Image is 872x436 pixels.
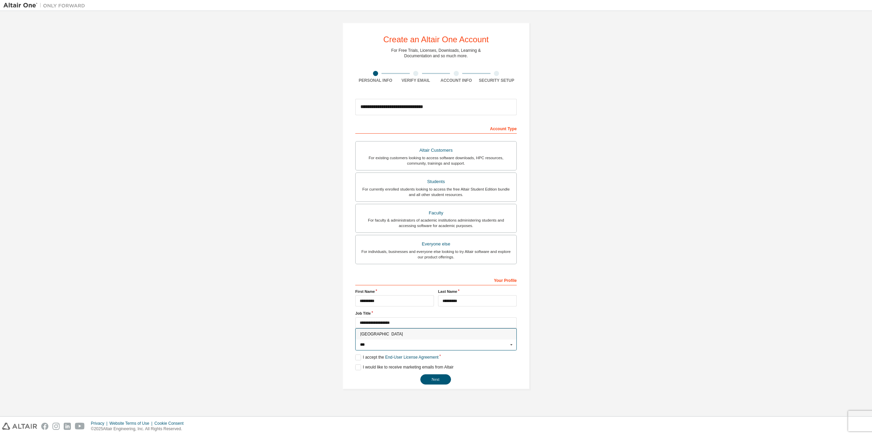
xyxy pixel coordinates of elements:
div: Create an Altair One Account [383,35,489,44]
div: For currently enrolled students looking to access the free Altair Student Edition bundle and all ... [360,186,512,197]
div: Altair Customers [360,146,512,155]
p: © 2025 Altair Engineering, Inc. All Rights Reserved. [91,426,188,432]
label: Job Title [355,311,517,316]
div: Verify Email [396,78,436,83]
span: [GEOGRAPHIC_DATA] [360,332,512,336]
div: Account Info [436,78,477,83]
div: Students [360,177,512,186]
img: Altair One [3,2,89,9]
img: facebook.svg [41,423,48,430]
img: linkedin.svg [64,423,71,430]
div: Personal Info [355,78,396,83]
label: Last Name [438,289,517,294]
label: I would like to receive marketing emails from Altair [355,364,453,370]
div: For faculty & administrators of academic institutions administering students and accessing softwa... [360,217,512,228]
img: instagram.svg [52,423,60,430]
img: altair_logo.svg [2,423,37,430]
div: Website Terms of Use [109,421,154,426]
div: For individuals, businesses and everyone else looking to try Altair software and explore our prod... [360,249,512,260]
div: Cookie Consent [154,421,187,426]
div: Account Type [355,123,517,134]
div: Everyone else [360,239,512,249]
a: End-User License Agreement [385,355,439,360]
img: youtube.svg [75,423,85,430]
div: Faculty [360,208,512,218]
div: Your Profile [355,274,517,285]
div: For Free Trials, Licenses, Downloads, Learning & Documentation and so much more. [391,48,481,59]
label: I accept the [355,355,438,360]
div: For existing customers looking to access software downloads, HPC resources, community, trainings ... [360,155,512,166]
div: Privacy [91,421,109,426]
button: Next [420,374,451,385]
div: Security Setup [477,78,517,83]
label: First Name [355,289,434,294]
